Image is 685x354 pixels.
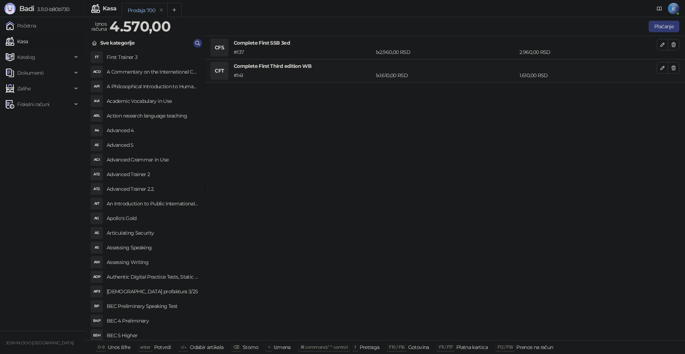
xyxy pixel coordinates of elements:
div: Unos šifre [108,343,131,352]
img: Logo [4,3,16,14]
div: Izmena [274,343,290,352]
div: AS [91,227,102,239]
h4: Assessing Writing [107,256,199,268]
h4: [DEMOGRAPHIC_DATA] profaktura 3/25 [107,286,199,297]
div: AW [91,256,102,268]
div: B5H [91,330,102,341]
div: AT2 [91,169,102,180]
div: AGI [91,154,102,165]
div: CFT [211,62,228,79]
h4: A Philosophical Introduction to Human Rights [107,81,199,92]
span: ⌫ [233,344,239,350]
div: Iznos računa [90,19,108,34]
div: Platna kartica [456,343,488,352]
span: 0-9 [98,344,104,350]
span: Zalihe [17,81,31,96]
div: Gotovina [408,343,429,352]
h4: Articulating Security [107,227,199,239]
div: AT2 [91,183,102,195]
div: 1.610,00 RSD [518,71,658,79]
strong: 4.570,00 [110,18,171,35]
span: F12 / F18 [497,344,513,350]
a: Dokumentacija [654,3,665,14]
div: Sve kategorije [100,39,135,47]
div: A5 [91,139,102,151]
span: f [355,344,356,350]
div: AVI [91,95,102,107]
span: 3.11.0-b80b730 [34,6,69,13]
div: Prenos na račun [516,343,553,352]
h4: Action research language teaching [107,110,199,121]
span: + [268,344,270,350]
button: Add tab [167,3,182,17]
h4: First Trainer 3 [107,51,199,63]
h4: An Introduction to Public International Law [107,198,199,209]
div: AG [91,213,102,224]
div: Potvrdi [154,343,171,352]
div: AIT [91,198,102,209]
h4: Advanced Grammar in Use [107,154,199,165]
div: FT [91,51,102,63]
h4: Advanced Trainer 2 [107,169,199,180]
span: ⌘ command / ⌃ control [300,344,348,350]
div: AS [91,242,102,253]
div: Odabir artikala [190,343,223,352]
span: ↑/↓ [181,344,186,350]
button: Plaćanje [649,21,679,32]
h4: A Commentary on the International Convent on Civil and Political Rights [107,66,199,78]
div: ARL [91,110,102,121]
div: 1 x 2.960,00 RSD [374,48,518,56]
h4: Apollo's Gold [107,213,199,224]
small: JOIN IN DOO [GEOGRAPHIC_DATA] [6,340,73,345]
a: Početna [6,19,36,33]
h4: Assessing Speaking [107,242,199,253]
div: grid [86,50,205,340]
div: 1 x 1.610,00 RSD [374,71,518,79]
a: Kasa [6,34,28,49]
div: CFS [211,39,228,56]
h4: Complete First Third edition WB [234,62,657,70]
div: 2.960,00 RSD [518,48,658,56]
span: Dokumenti [17,66,44,80]
div: Kasa [103,6,116,11]
div: BP [91,300,102,312]
div: # 137 [232,48,374,56]
span: F11 / F17 [439,344,453,350]
h4: Advanced 5 [107,139,199,151]
span: K [668,3,679,14]
h4: Academic Vocabulary in Use [107,95,199,107]
div: A4 [91,125,102,136]
div: # 141 [232,71,374,79]
h4: Complete First SSB 3ed [234,39,657,47]
span: Badi [19,4,34,13]
div: AP3 [91,286,102,297]
div: B4P [91,315,102,326]
h4: Advanced Trainer 2.2. [107,183,199,195]
span: F10 / F16 [389,344,404,350]
div: Prodaja 700 [128,6,155,14]
span: enter [140,344,151,350]
h4: Authentic Digital Practice Tests, Static online 1ed [107,271,199,283]
div: API [91,81,102,92]
h4: BEC 5 Higher [107,330,199,341]
h4: BEC Preliminary Speaking Test [107,300,199,312]
span: Fiskalni računi [17,97,49,111]
div: ACO [91,66,102,78]
div: Pretraga [360,343,380,352]
h4: BEC 4 Preliminary [107,315,199,326]
h4: Advanced 4 [107,125,199,136]
div: ADP [91,271,102,283]
button: remove [157,7,166,13]
div: Storno [243,343,258,352]
span: Katalog [17,50,35,64]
